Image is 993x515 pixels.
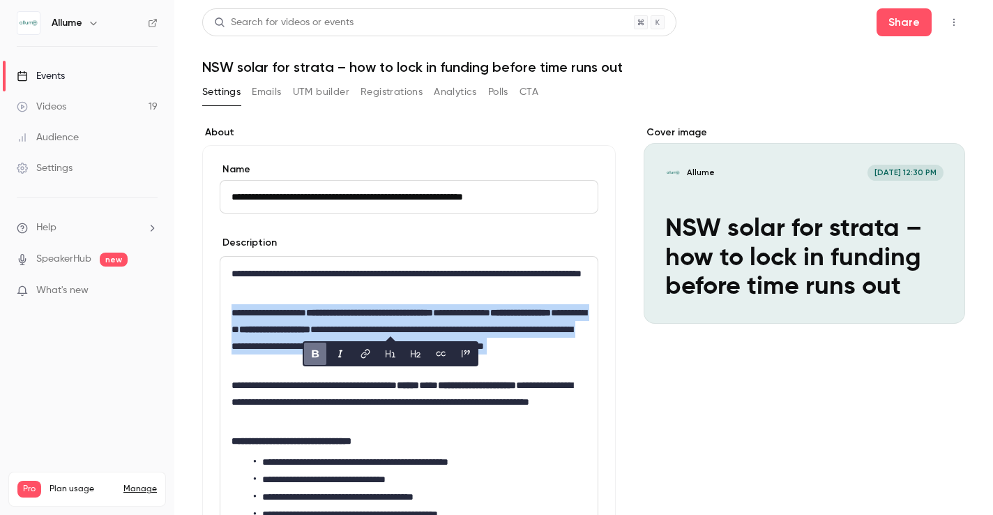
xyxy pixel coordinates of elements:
[354,343,377,365] button: link
[36,283,89,298] span: What's new
[214,15,354,30] div: Search for videos or events
[329,343,351,365] button: italic
[17,12,40,34] img: Allume
[644,126,965,324] section: Cover image
[202,59,965,75] h1: NSW solar for strata – how to lock in funding before time runs out
[434,81,477,103] button: Analytics
[17,69,65,83] div: Events
[36,221,56,235] span: Help
[17,161,73,175] div: Settings
[50,484,115,495] span: Plan usage
[488,81,508,103] button: Polls
[220,236,277,250] label: Description
[17,481,41,498] span: Pro
[361,81,423,103] button: Registrations
[202,126,616,140] label: About
[304,343,326,365] button: bold
[17,100,66,114] div: Videos
[455,343,477,365] button: blockquote
[293,81,349,103] button: UTM builder
[202,81,241,103] button: Settings
[220,163,598,177] label: Name
[520,81,538,103] button: CTA
[52,16,82,30] h6: Allume
[644,126,965,140] label: Cover image
[877,8,932,36] button: Share
[123,484,157,495] a: Manage
[252,81,281,103] button: Emails
[17,130,79,144] div: Audience
[36,252,91,267] a: SpeakerHub
[100,253,128,267] span: new
[17,221,158,235] li: help-dropdown-opener
[141,285,158,297] iframe: Noticeable Trigger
